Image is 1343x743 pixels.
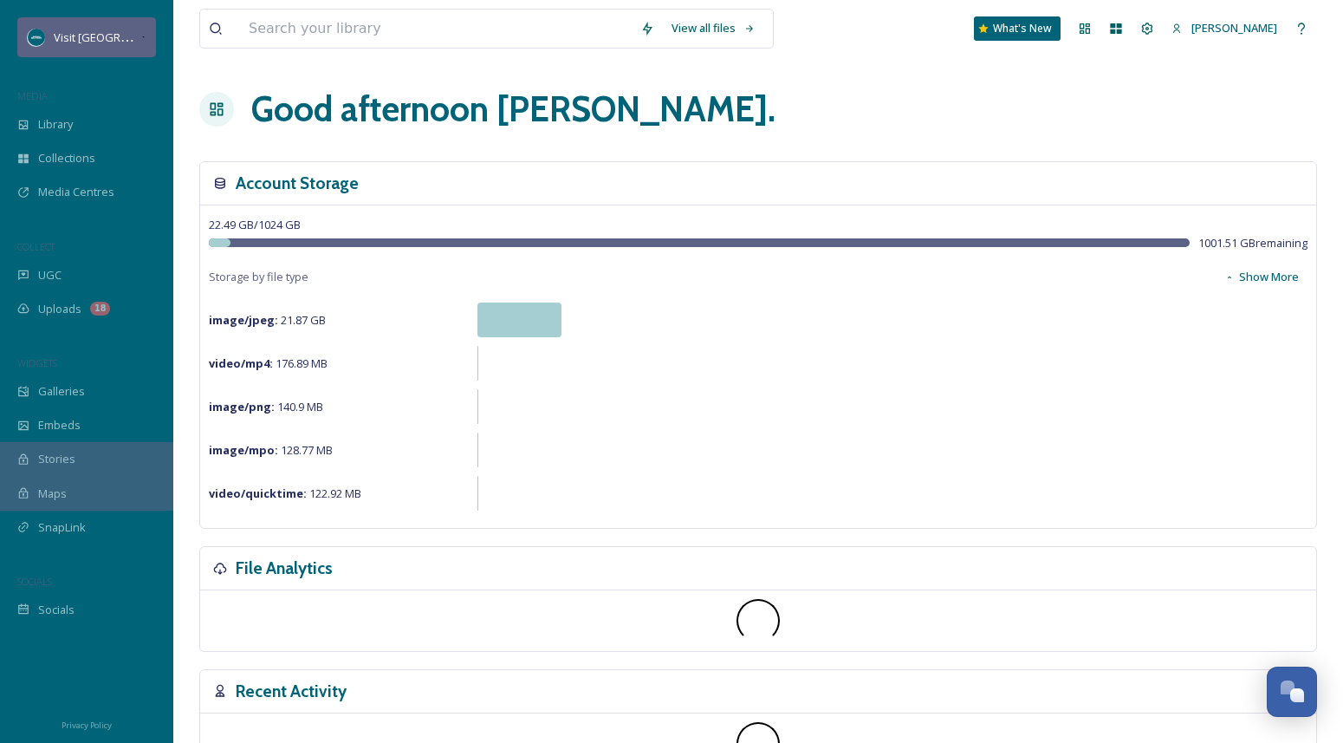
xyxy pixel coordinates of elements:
h3: Recent Activity [236,679,347,704]
span: 122.92 MB [209,486,361,501]
div: 18 [90,302,110,316]
a: Privacy Policy [62,714,112,734]
h3: Account Storage [236,171,359,196]
span: 21.87 GB [209,312,326,328]
span: WIDGETS [17,356,57,369]
span: Library [38,116,73,133]
strong: image/jpeg : [209,312,278,328]
span: Privacy Policy [62,720,112,731]
span: MEDIA [17,89,48,102]
span: Socials [38,602,75,618]
span: Maps [38,486,67,502]
span: Embeds [38,417,81,433]
a: [PERSON_NAME] [1163,11,1286,45]
span: 1001.51 GB remaining [1198,235,1307,251]
h1: Good afternoon [PERSON_NAME] . [251,83,775,135]
span: Stories [38,451,75,467]
strong: video/quicktime : [209,486,307,501]
span: SnapLink [38,519,86,536]
strong: image/mpo : [209,442,278,458]
span: Collections [38,150,95,166]
button: Show More [1216,260,1307,294]
span: Uploads [38,301,81,317]
span: COLLECT [17,240,55,253]
span: 22.49 GB / 1024 GB [209,217,301,232]
strong: image/png : [209,399,275,414]
strong: video/mp4 : [209,355,273,371]
h3: File Analytics [236,556,333,581]
a: What's New [974,16,1061,41]
a: View all files [663,11,764,45]
span: 176.89 MB [209,355,328,371]
input: Search your library [240,10,632,48]
span: Visit [GEOGRAPHIC_DATA][US_STATE] [54,29,247,45]
span: SOCIALS [17,575,52,588]
span: 128.77 MB [209,442,333,458]
button: Open Chat [1267,667,1317,717]
span: Media Centres [38,184,114,200]
span: Storage by file type [209,269,308,285]
span: UGC [38,267,62,284]
span: Galleries [38,383,85,400]
img: SM%20Social%20Profile.png [28,29,45,46]
span: [PERSON_NAME] [1191,20,1277,36]
span: 140.9 MB [209,399,323,414]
